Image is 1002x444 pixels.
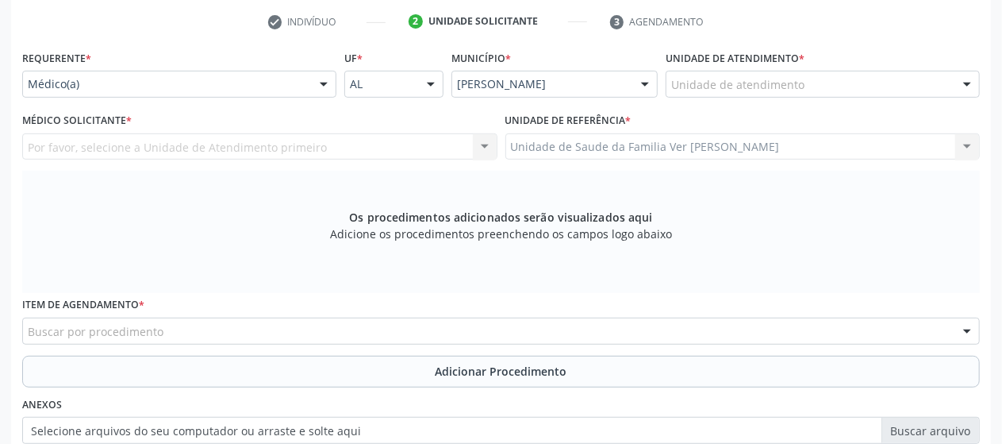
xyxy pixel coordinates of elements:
[344,46,363,71] label: UF
[409,14,423,29] div: 2
[436,363,567,380] span: Adicionar Procedimento
[457,76,625,92] span: [PERSON_NAME]
[28,323,163,340] span: Buscar por procedimento
[28,76,304,92] span: Médico(a)
[22,46,91,71] label: Requerente
[666,46,804,71] label: Unidade de atendimento
[350,76,411,92] span: AL
[451,46,511,71] label: Município
[22,293,144,318] label: Item de agendamento
[22,356,980,388] button: Adicionar Procedimento
[428,14,538,29] div: Unidade solicitante
[505,109,632,133] label: Unidade de referência
[349,209,652,226] span: Os procedimentos adicionados serão visualizados aqui
[671,76,804,93] span: Unidade de atendimento
[22,109,132,133] label: Médico Solicitante
[330,226,672,242] span: Adicione os procedimentos preenchendo os campos logo abaixo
